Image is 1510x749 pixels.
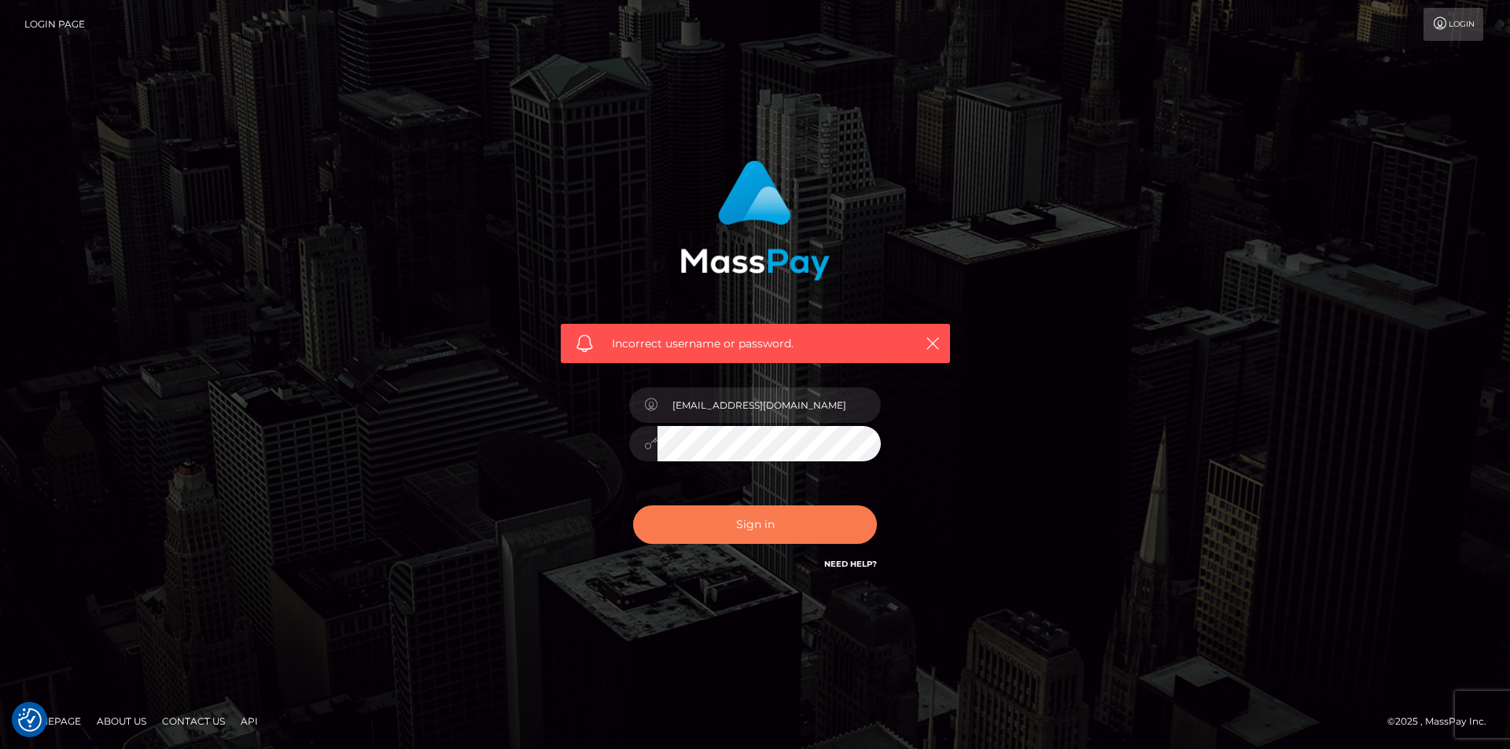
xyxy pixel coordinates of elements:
[156,709,231,733] a: Contact Us
[17,709,87,733] a: Homepage
[633,505,877,544] button: Sign in
[612,336,899,352] span: Incorrect username or password.
[824,559,877,569] a: Need Help?
[18,708,42,732] img: Revisit consent button
[234,709,264,733] a: API
[657,387,881,423] input: Username...
[18,708,42,732] button: Consent Preferences
[680,160,830,281] img: MassPay Login
[1387,713,1498,730] div: © 2025 , MassPay Inc.
[90,709,153,733] a: About Us
[1423,8,1483,41] a: Login
[24,8,85,41] a: Login Page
